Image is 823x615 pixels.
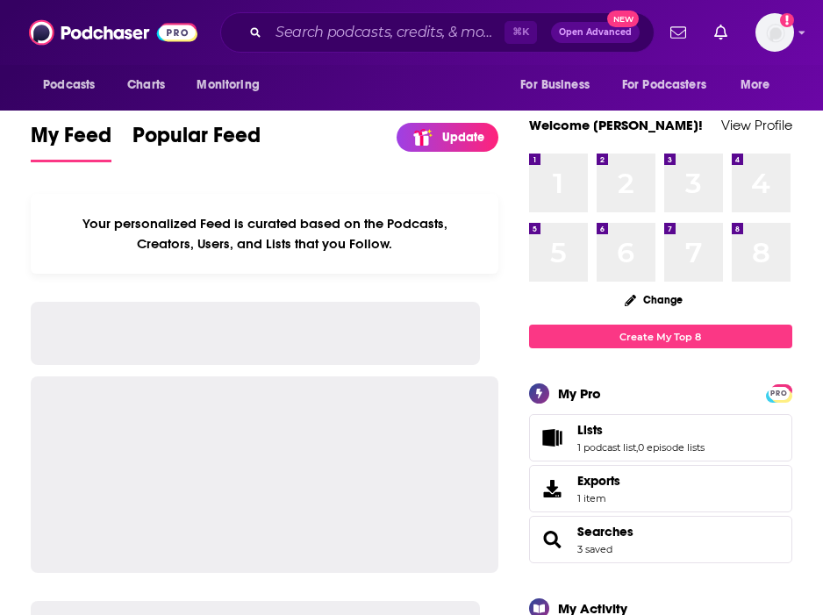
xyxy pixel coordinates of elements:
[31,122,111,159] span: My Feed
[755,13,794,52] button: Show profile menu
[577,422,603,438] span: Lists
[663,18,693,47] a: Show notifications dropdown
[529,516,792,563] span: Searches
[614,289,693,311] button: Change
[558,385,601,402] div: My Pro
[577,524,633,540] a: Searches
[769,386,790,399] a: PRO
[442,130,484,145] p: Update
[43,73,95,97] span: Podcasts
[197,73,259,97] span: Monitoring
[397,123,498,152] a: Update
[132,122,261,159] span: Popular Feed
[636,441,638,454] span: ,
[721,117,792,133] a: View Profile
[184,68,282,102] button: open menu
[520,73,590,97] span: For Business
[769,387,790,400] span: PRO
[559,28,632,37] span: Open Advanced
[116,68,175,102] a: Charts
[577,473,620,489] span: Exports
[268,18,505,46] input: Search podcasts, credits, & more...
[577,441,636,454] a: 1 podcast list
[707,18,734,47] a: Show notifications dropdown
[535,425,570,450] a: Lists
[622,73,706,97] span: For Podcasters
[638,441,705,454] a: 0 episode lists
[607,11,639,27] span: New
[529,117,703,133] a: Welcome [PERSON_NAME]!
[577,543,612,555] a: 3 saved
[505,21,537,44] span: ⌘ K
[31,194,498,274] div: Your personalized Feed is curated based on the Podcasts, Creators, Users, and Lists that you Follow.
[577,422,705,438] a: Lists
[31,122,111,162] a: My Feed
[780,13,794,27] svg: Add a profile image
[577,492,620,504] span: 1 item
[755,13,794,52] span: Logged in as nell-elle
[220,12,655,53] div: Search podcasts, credits, & more...
[529,465,792,512] a: Exports
[755,13,794,52] img: User Profile
[728,68,792,102] button: open menu
[551,22,640,43] button: Open AdvancedNew
[741,73,770,97] span: More
[132,122,261,162] a: Popular Feed
[508,68,612,102] button: open menu
[29,16,197,49] img: Podchaser - Follow, Share and Rate Podcasts
[535,527,570,552] a: Searches
[535,476,570,501] span: Exports
[127,73,165,97] span: Charts
[31,68,118,102] button: open menu
[529,414,792,461] span: Lists
[529,325,792,348] a: Create My Top 8
[611,68,732,102] button: open menu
